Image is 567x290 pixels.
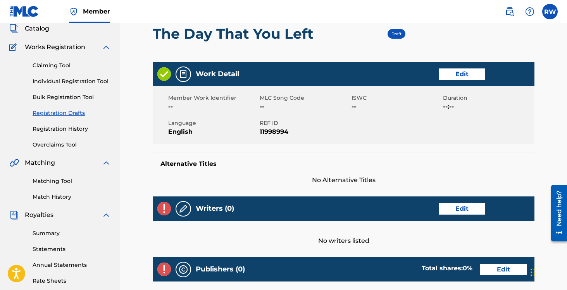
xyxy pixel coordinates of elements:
[480,264,527,275] a: Edit
[439,203,485,215] a: Edit
[260,119,349,127] span: REF ID
[352,94,441,102] span: ISWC
[9,24,19,33] img: Catalog
[9,24,49,33] a: CatalogCatalog
[33,261,111,269] a: Annual Statements
[196,204,234,213] h5: Writers (0)
[25,43,85,52] span: Works Registration
[352,102,441,111] span: --
[157,202,171,215] img: Invalid
[525,7,534,16] img: help
[33,177,111,185] a: Matching Tool
[422,264,472,273] div: Total shares:
[9,43,19,52] img: Works Registration
[260,102,349,111] span: --
[505,7,514,16] img: search
[531,261,535,284] div: Drag
[25,210,53,220] span: Royalties
[153,176,534,185] span: No Alternative Titles
[443,94,533,102] span: Duration
[160,160,527,168] h5: Alternative Titles
[33,245,111,253] a: Statements
[545,182,567,244] iframe: Resource Center
[260,94,349,102] span: MLC Song Code
[439,68,485,80] a: Edit
[157,263,171,276] img: Invalid
[9,6,39,17] img: MLC Logo
[33,77,111,85] a: Individual Registration Tool
[179,204,188,213] img: Writers
[542,4,558,19] div: User Menu
[502,4,517,19] a: Public Search
[83,7,110,16] span: Member
[33,109,111,117] a: Registration Drafts
[168,119,258,127] span: Language
[25,24,49,33] span: Catalog
[391,31,402,36] span: Draft
[33,93,111,101] a: Bulk Registration Tool
[102,158,111,167] img: expand
[33,141,111,149] a: Overclaims Tool
[179,265,188,274] img: Publishers
[9,158,19,167] img: Matching
[168,102,258,111] span: --
[25,158,55,167] span: Matching
[260,127,349,136] span: 11998994
[196,70,239,78] h5: Work Detail
[33,277,111,285] a: Rate Sheets
[522,4,538,19] div: Help
[157,67,171,81] img: Valid
[443,102,533,111] span: --:--
[9,210,19,220] img: Royalties
[33,61,111,70] a: Claiming Tool
[528,253,567,290] iframe: Chat Widget
[168,127,258,136] span: English
[179,70,188,79] img: Work Detail
[168,94,258,102] span: Member Work Identifier
[102,43,111,52] img: expand
[463,264,472,272] span: 0 %
[102,210,111,220] img: expand
[69,7,78,16] img: Top Rightsholder
[153,25,317,43] h2: The Day That You Left
[153,221,534,246] div: No writers listed
[33,125,111,133] a: Registration History
[33,193,111,201] a: Match History
[33,229,111,237] a: Summary
[196,265,245,274] h5: Publishers (0)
